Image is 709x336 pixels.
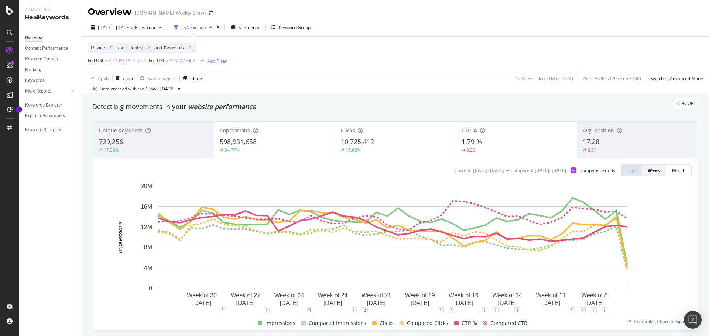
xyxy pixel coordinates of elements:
span: All [189,42,194,53]
span: Compared Impressions [309,319,366,328]
div: 17.33% [104,147,119,153]
span: By URL [681,101,696,106]
div: 1 [449,307,455,313]
div: 1 [580,307,586,313]
button: Add Filter [197,56,227,65]
button: [DATE] [157,84,184,93]
div: Overview [88,6,132,18]
div: Save Changes [147,75,177,82]
a: Ranking [25,66,76,74]
div: Apply [98,75,109,82]
a: Keywords [25,77,76,84]
a: Keywords Explorer [25,101,76,109]
button: Switch to Advanced Mode [647,72,703,84]
text: 20M [141,183,152,189]
span: vs Prev. Year [130,24,156,31]
a: More Reports [25,87,69,95]
div: Data crossed with the Crawl [100,86,157,92]
span: and [117,44,124,51]
span: = [185,44,188,51]
span: Avg. Position [583,127,614,134]
a: Explorer Bookmarks [25,112,76,120]
div: 0.29 [466,147,475,153]
div: Keyword Groups [279,24,313,31]
span: Compared CTR [490,319,527,328]
div: Month [672,167,685,173]
div: 1 [514,307,520,313]
span: Device [91,44,105,51]
text: [DATE] [236,300,255,306]
span: 598,931,658 [220,137,257,146]
span: Clicks [380,319,394,328]
span: ^.*/US/.*$ [109,56,130,66]
span: All [110,42,115,53]
span: Country [126,44,143,51]
span: ≠ [166,58,169,64]
span: Full URL [149,58,165,64]
span: Segments [239,24,259,31]
div: 1 [264,307,270,313]
span: = [106,44,109,51]
div: 46.31 % Clicks ( 11M on 23M ) [515,75,573,82]
text: [DATE] [280,300,298,306]
div: Overview [25,34,43,42]
button: Week [642,164,666,176]
text: [DATE] [585,300,604,306]
span: Clicks [341,127,355,134]
div: and [138,58,146,64]
div: 1 [591,307,597,313]
div: Add Filter [207,58,227,64]
text: [DATE] [454,300,473,306]
button: Keyword Groups [268,21,316,33]
text: Week of 27 [230,292,260,298]
button: Save Changes [137,72,177,84]
text: [DATE] [323,300,342,306]
div: 1 [438,307,444,313]
text: Week of 16 [449,292,479,298]
span: Full URL [88,58,104,64]
span: and [154,44,162,51]
span: Unique Keywords [99,127,143,134]
span: 729,256 [99,137,123,146]
text: Week of 11 [536,292,566,298]
a: Overview [25,34,76,42]
div: Content Performance [25,45,68,52]
text: Week of 21 [362,292,391,298]
div: Compare periods [579,167,615,173]
span: Keywords [164,44,184,51]
a: Keyword Sampling [25,126,76,134]
div: Switch to Advanced Mode [650,75,703,82]
div: Ranking [25,66,41,74]
text: [DATE] [411,300,429,306]
div: legacy label [673,98,699,109]
button: Apply [88,72,109,84]
div: 1 [602,307,607,313]
div: Tooltip anchor [16,106,22,113]
text: [DATE] [192,300,211,306]
span: 10,725,412 [341,137,374,146]
div: Keyword Sampling [25,126,63,134]
div: Keywords Explorer [25,101,62,109]
span: Compared Clicks [407,319,448,328]
div: Keyword Groups [25,55,58,63]
div: Analytics [25,6,76,13]
span: CTR % [462,127,477,134]
div: 1 [351,307,357,313]
text: Impressions [117,221,123,253]
div: Keywords [25,77,45,84]
div: [DATE] - [DATE] [535,167,566,173]
text: 16M [141,203,152,209]
div: [DOMAIN_NAME] Weekly Crawl [135,9,206,17]
button: Day [621,164,642,176]
span: = [144,44,146,51]
span: CTR % [462,319,477,328]
svg: A chart. [99,182,686,310]
text: [DATE] [542,300,560,306]
text: 12M [141,224,152,230]
div: Day [627,167,636,173]
div: Clear [123,75,134,82]
button: [DATE] - [DATE]vsPrev. Year [88,21,165,33]
text: 8M [144,244,152,250]
text: Week of 24 [318,292,348,298]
